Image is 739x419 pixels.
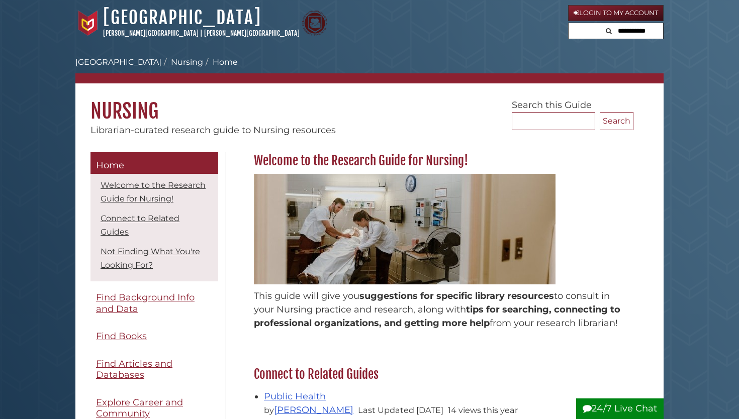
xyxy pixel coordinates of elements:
[96,331,147,342] span: Find Books
[101,247,200,270] a: Not Finding What You're Looking For?
[75,83,664,124] h1: Nursing
[96,160,124,171] span: Home
[274,404,353,415] a: [PERSON_NAME]
[249,366,633,382] h2: Connect to Related Guides
[203,56,238,68] li: Home
[96,358,172,381] span: Find Articles and Databases
[490,318,618,329] span: from your research librarian!
[90,152,218,174] a: Home
[358,405,443,415] span: Last Updated [DATE]
[359,290,554,301] span: suggestions for specific library resources
[75,57,161,67] a: [GEOGRAPHIC_DATA]
[448,405,518,415] span: 14 views this year
[302,11,327,36] img: Calvin Theological Seminary
[254,290,359,301] span: This guide will give you
[90,286,218,320] a: Find Background Info and Data
[264,405,355,415] span: by
[568,5,664,21] a: Login to My Account
[101,180,206,203] a: Welcome to the Research Guide for Nursing!
[103,7,261,29] a: [GEOGRAPHIC_DATA]
[606,28,612,34] i: Search
[90,353,218,386] a: Find Articles and Databases
[75,11,101,36] img: Calvin University
[254,304,620,329] span: tips for searching, connecting to professional organizations, and getting more help
[90,325,218,348] a: Find Books
[254,290,610,315] span: to consult in your Nursing practice and research, along with
[103,29,199,37] a: [PERSON_NAME][GEOGRAPHIC_DATA]
[204,29,300,37] a: [PERSON_NAME][GEOGRAPHIC_DATA]
[576,398,664,419] button: 24/7 Live Chat
[600,112,633,130] button: Search
[264,391,326,402] a: Public Health
[101,214,179,237] a: Connect to Related Guides
[90,125,336,136] span: Librarian-curated research guide to Nursing resources
[171,57,203,67] a: Nursing
[200,29,203,37] span: |
[603,23,615,37] button: Search
[249,153,633,169] h2: Welcome to the Research Guide for Nursing!
[96,292,195,315] span: Find Background Info and Data
[75,56,664,83] nav: breadcrumb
